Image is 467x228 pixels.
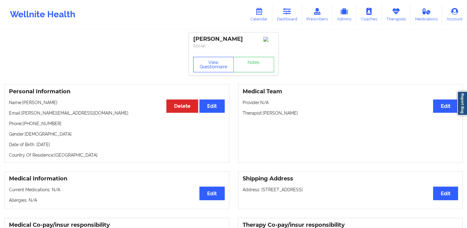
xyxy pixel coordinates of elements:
p: Current Medications: N/A [9,187,225,193]
button: Edit [199,187,224,200]
a: Coaches [356,4,382,25]
p: Email: [PERSON_NAME][EMAIL_ADDRESS][DOMAIN_NAME] [9,110,225,116]
p: Address: [STREET_ADDRESS] [243,187,458,193]
a: Therapists [382,4,411,25]
p: Date of Birth: [DATE] [9,141,225,148]
button: Edit [433,187,458,200]
a: Admins [332,4,356,25]
a: Medications [411,4,442,25]
a: Report Bug [457,91,467,116]
p: Gender: [DEMOGRAPHIC_DATA] [9,131,225,137]
button: Edit [199,99,224,113]
a: Notes [233,57,274,72]
p: Social [193,43,274,49]
a: Prescribers [302,4,332,25]
a: Calendar [246,4,272,25]
p: Provider: N/A [243,99,458,106]
a: Dashboard [272,4,302,25]
h3: Medical Information [9,175,225,182]
p: Country Of Residence: [GEOGRAPHIC_DATA] [9,152,225,158]
p: Phone: [PHONE_NUMBER] [9,120,225,127]
p: Name: [PERSON_NAME] [9,99,225,106]
p: Therapist: [PERSON_NAME] [243,110,458,116]
h3: Medical Team [243,88,458,95]
button: Delete [166,99,198,113]
a: Account [442,4,467,25]
h3: Personal Information [9,88,225,95]
button: Edit [433,99,458,113]
img: Image%2Fplaceholer-image.png [263,37,274,42]
h3: Shipping Address [243,175,458,182]
div: [PERSON_NAME] [193,36,274,43]
p: Allergies: N/A [9,197,225,203]
button: View Questionnaire [193,57,234,72]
